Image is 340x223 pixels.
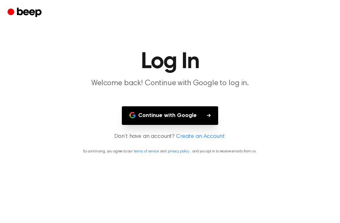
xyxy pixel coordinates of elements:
p: By continuing, you agree to our and , and you opt in to receive emails from us. [8,149,332,154]
button: Continue with Google [122,106,218,125]
h1: Log In [9,50,331,73]
p: Welcome back! Continue with Google to log in. [49,78,291,89]
a: Create an Account [176,132,224,141]
p: Don’t have an account? [8,132,332,141]
a: Beep [8,7,43,19]
a: privacy policy [168,150,189,153]
a: terms of service [134,150,159,153]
